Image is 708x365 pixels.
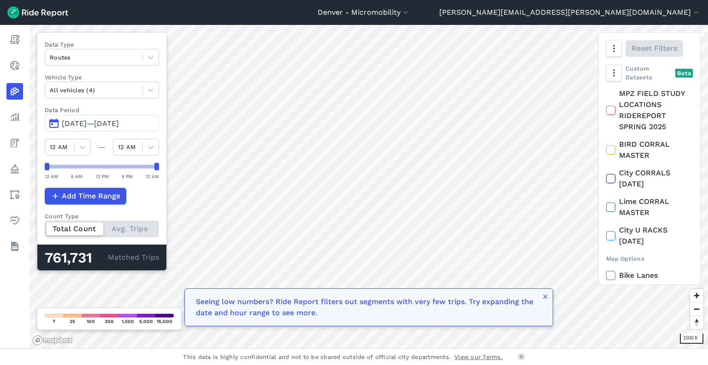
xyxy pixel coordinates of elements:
a: Mapbox logo [32,335,73,346]
label: BIRD CORRAL MASTER [606,139,693,161]
button: Zoom out [690,302,703,316]
a: View our Terms. [454,353,503,361]
button: [DATE]—[DATE] [45,115,159,132]
a: Report [6,31,23,48]
span: [DATE]—[DATE] [62,119,119,128]
button: Denver - Micromobility [318,7,410,18]
label: Data Period [45,106,159,114]
button: Reset Filters [625,40,683,57]
label: City CORRALS [DATE] [606,168,693,190]
a: Areas [6,186,23,203]
span: Reset Filters [631,43,677,54]
button: Zoom in [690,289,703,302]
label: MPZ FIELD STUDY LOCATIONS RIDEREPORT SPRING 2025 [606,88,693,132]
label: Data Type [45,40,159,49]
label: Vehicle Type [45,73,159,82]
label: Lime CORRAL MASTER [606,196,693,218]
canvas: Map [29,25,708,348]
button: Reset bearing to north [690,316,703,329]
span: Add Time Range [62,191,120,202]
div: 12 AM [146,172,159,180]
div: Count Type [45,212,159,221]
div: — [91,142,113,153]
div: 6 PM [122,172,133,180]
button: Add Time Range [45,188,126,204]
div: 12 AM [45,172,58,180]
div: Map Options [606,254,693,263]
label: City U RACKS [DATE] [606,225,693,247]
div: 6 AM [71,172,83,180]
img: Ride Report [7,6,68,18]
div: 12 PM [96,172,109,180]
a: Datasets [6,238,23,255]
label: Bike Lanes [606,270,693,281]
a: Fees [6,135,23,151]
div: Custom Datasets [606,64,693,82]
a: Policy [6,161,23,177]
a: Heatmaps [6,83,23,100]
div: 761,731 [45,252,108,264]
a: Health [6,212,23,229]
a: Analyze [6,109,23,126]
a: Realtime [6,57,23,74]
div: 1000 ft [680,334,703,344]
div: Matched Trips [37,245,166,270]
div: Beta [675,69,693,78]
button: [PERSON_NAME][EMAIL_ADDRESS][PERSON_NAME][DOMAIN_NAME] [439,7,701,18]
